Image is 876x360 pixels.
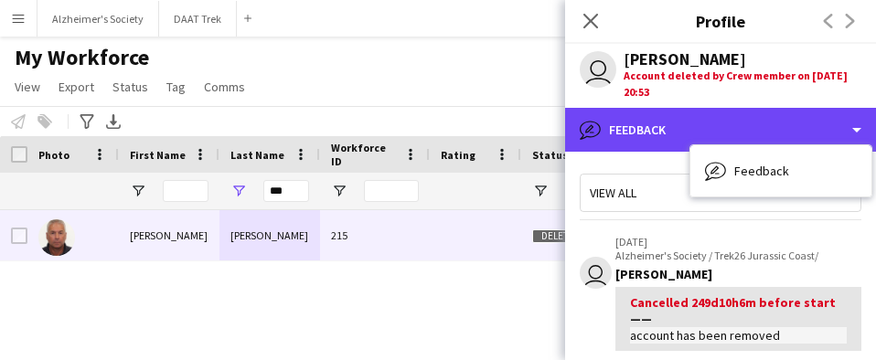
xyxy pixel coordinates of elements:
[159,75,193,99] a: Tag
[331,141,397,168] span: Workforce ID
[7,75,48,99] a: View
[130,148,186,162] span: First Name
[624,68,861,101] div: Account deleted by Crew member on [DATE] 20:53
[219,210,320,260] div: [PERSON_NAME]
[130,183,146,199] button: Open Filter Menu
[615,235,861,249] p: [DATE]
[15,79,40,95] span: View
[102,111,124,132] app-action-btn: Export XLSX
[532,229,589,243] span: Deleted
[15,44,149,71] span: My Workforce
[59,79,94,95] span: Export
[441,148,475,162] span: Rating
[532,148,568,162] span: Status
[38,148,69,162] span: Photo
[204,79,245,95] span: Comms
[197,75,252,99] a: Comms
[590,185,636,201] span: View all
[734,163,789,179] span: Feedback
[230,148,284,162] span: Last Name
[105,75,155,99] a: Status
[331,183,347,199] button: Open Filter Menu
[615,249,861,262] p: Alzheimer's Society / Trek26 Jurassic Coast/
[112,79,148,95] span: Status
[320,210,430,260] div: 215
[624,51,746,68] div: [PERSON_NAME]
[163,180,208,202] input: First Name Filter Input
[690,153,871,189] div: Feedback
[630,294,847,327] div: Cancelled 249d10h6m before start
[364,180,419,202] input: Workforce ID Filter Input
[51,75,101,99] a: Export
[565,9,876,33] h3: Profile
[263,180,309,202] input: Last Name Filter Input
[11,228,27,244] input: Row Selection is disabled for this row (unchecked)
[159,1,237,37] button: DAAT Trek
[119,210,219,260] div: [PERSON_NAME]
[166,79,186,95] span: Tag
[615,266,861,282] div: [PERSON_NAME]
[38,219,75,256] img: NEIL LAWRENCE
[630,327,847,344] div: account has been removed
[532,183,549,199] button: Open Filter Menu
[37,1,159,37] button: Alzheimer's Society
[11,146,27,163] input: Column with Header Selection
[565,108,876,152] div: Feedback
[230,183,247,199] button: Open Filter Menu
[76,111,98,132] app-action-btn: Advanced filters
